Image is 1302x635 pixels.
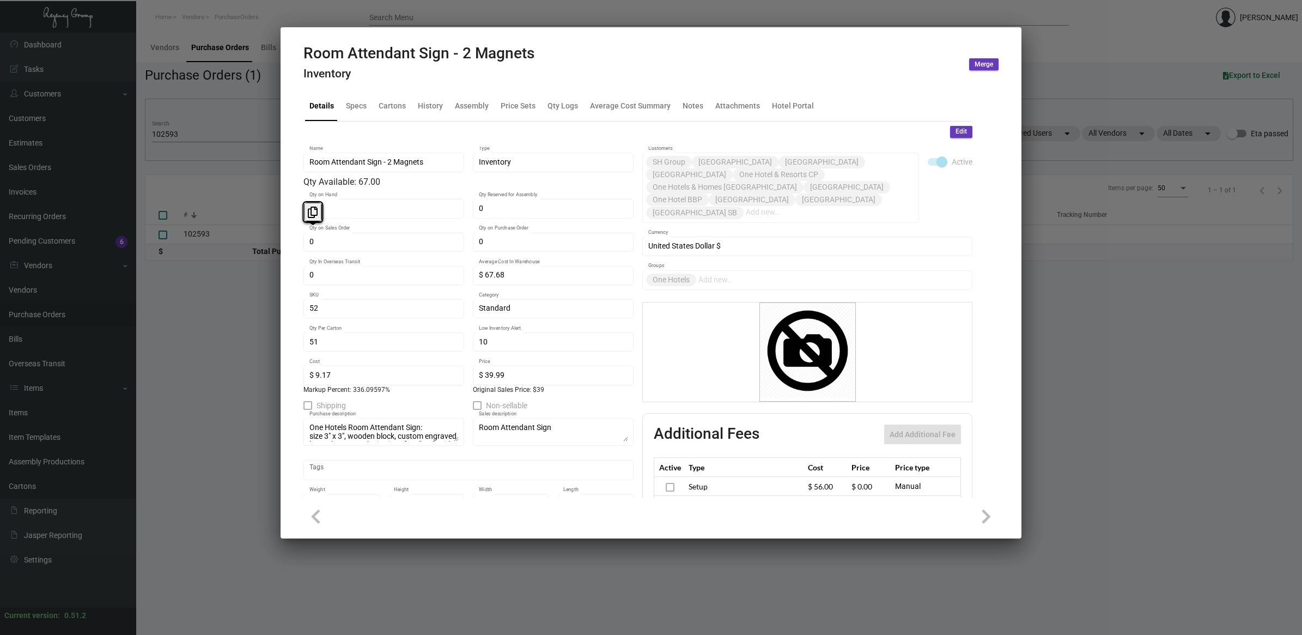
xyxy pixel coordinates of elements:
div: Details [309,100,334,112]
div: Price Sets [501,100,536,112]
mat-chip: One Hotels & Homes [GEOGRAPHIC_DATA] [646,181,804,193]
div: Current version: [4,610,60,621]
th: Cost [805,458,849,477]
h2: Room Attendant Sign - 2 Magnets [303,44,534,63]
mat-chip: [GEOGRAPHIC_DATA] [646,168,733,181]
mat-chip: One Hotel BBP [646,193,709,206]
div: Qty Available: 67.00 [303,176,634,189]
input: Add new.. [746,208,914,217]
input: Add new.. [698,276,967,285]
mat-chip: [GEOGRAPHIC_DATA] [709,193,795,206]
span: Shipping [317,399,346,412]
div: Qty Logs [547,100,578,112]
button: Edit [950,126,972,138]
mat-chip: [GEOGRAPHIC_DATA] [795,193,882,206]
span: Manual [895,482,921,491]
span: Active [952,155,972,168]
mat-chip: [GEOGRAPHIC_DATA] SB [646,207,744,219]
div: Hotel Portal [772,100,814,112]
th: Price [849,458,892,477]
div: 0.51.2 [64,610,86,621]
span: Add Additional Fee [890,430,956,439]
i: Copy [308,207,318,218]
button: Merge [969,58,999,70]
div: Assembly [455,100,489,112]
mat-chip: One Hotels [646,274,696,286]
div: Cartons [379,100,406,112]
div: Notes [683,100,703,112]
h4: Inventory [303,67,534,81]
span: Edit [956,127,967,136]
mat-chip: SH Group [646,156,692,168]
th: Type [686,458,805,477]
h2: Additional Fees [654,425,759,444]
div: Attachments [715,100,760,112]
mat-chip: One Hotel & Resorts CP [733,168,825,181]
div: Specs [346,100,367,112]
mat-chip: [GEOGRAPHIC_DATA] [804,181,890,193]
div: Average Cost Summary [590,100,671,112]
th: Active [654,458,686,477]
div: History [418,100,443,112]
th: Price type [892,458,948,477]
span: Non-sellable [486,399,527,412]
span: Merge [975,60,993,69]
mat-chip: [GEOGRAPHIC_DATA] [692,156,778,168]
button: Add Additional Fee [884,425,961,444]
mat-chip: [GEOGRAPHIC_DATA] [778,156,865,168]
